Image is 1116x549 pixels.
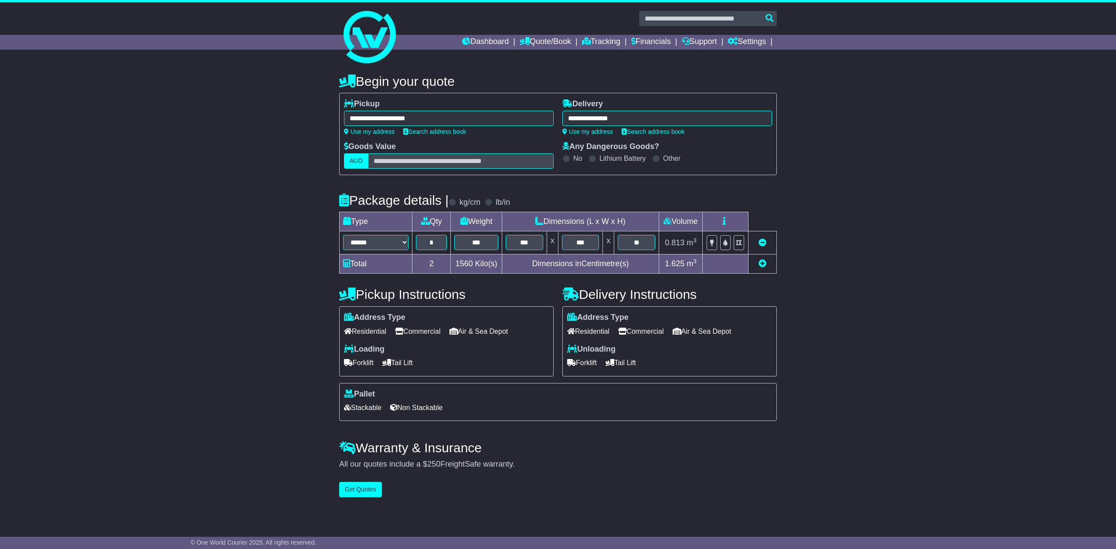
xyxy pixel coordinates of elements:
label: AUD [344,153,368,169]
span: Residential [567,325,609,338]
a: Search address book [403,128,466,135]
sup: 3 [693,237,697,244]
td: Weight [451,212,502,231]
label: Pickup [344,99,380,109]
h4: Pickup Instructions [339,287,554,302]
sup: 3 [693,258,697,264]
td: x [547,231,558,254]
label: kg/cm [459,198,480,207]
label: Any Dangerous Goods? [562,142,659,152]
td: Kilo(s) [451,254,502,273]
label: Other [663,154,680,163]
label: Pallet [344,390,375,399]
div: All our quotes include a $ FreightSafe warranty. [339,460,777,469]
span: Air & Sea Depot [673,325,732,338]
a: Use my address [344,128,395,135]
span: 1.625 [665,259,684,268]
a: Quote/Book [520,35,571,50]
span: Commercial [395,325,440,338]
td: Qty [412,212,451,231]
span: Commercial [618,325,663,338]
a: Financials [631,35,671,50]
span: Air & Sea Depot [449,325,508,338]
span: m [687,259,697,268]
label: Address Type [567,313,629,322]
h4: Package details | [339,193,449,207]
span: Forklift [567,356,597,369]
label: No [573,154,582,163]
label: Lithium Battery [599,154,646,163]
span: Forklift [344,356,374,369]
a: Remove this item [759,238,766,247]
label: Address Type [344,313,405,322]
span: 1560 [456,259,473,268]
span: Residential [344,325,386,338]
a: Add new item [759,259,766,268]
span: Tail Lift [606,356,636,369]
span: Tail Lift [382,356,413,369]
h4: Begin your quote [339,74,777,88]
label: lb/in [496,198,510,207]
span: Non Stackable [390,401,442,414]
td: x [603,231,614,254]
td: Volume [659,212,702,231]
label: Unloading [567,345,616,354]
a: Support [682,35,717,50]
td: Dimensions in Centimetre(s) [502,254,659,273]
h4: Warranty & Insurance [339,441,777,455]
label: Delivery [562,99,603,109]
td: Total [340,254,412,273]
a: Use my address [562,128,613,135]
span: © One World Courier 2025. All rights reserved. [191,539,316,546]
button: Get Quotes [339,482,382,497]
span: m [687,238,697,247]
span: Stackable [344,401,381,414]
a: Settings [728,35,766,50]
h4: Delivery Instructions [562,287,777,302]
span: 250 [427,460,440,468]
td: Type [340,212,412,231]
span: 0.813 [665,238,684,247]
a: Dashboard [462,35,509,50]
td: 2 [412,254,451,273]
label: Loading [344,345,384,354]
a: Tracking [582,35,620,50]
a: Search address book [622,128,684,135]
label: Goods Value [344,142,396,152]
td: Dimensions (L x W x H) [502,212,659,231]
